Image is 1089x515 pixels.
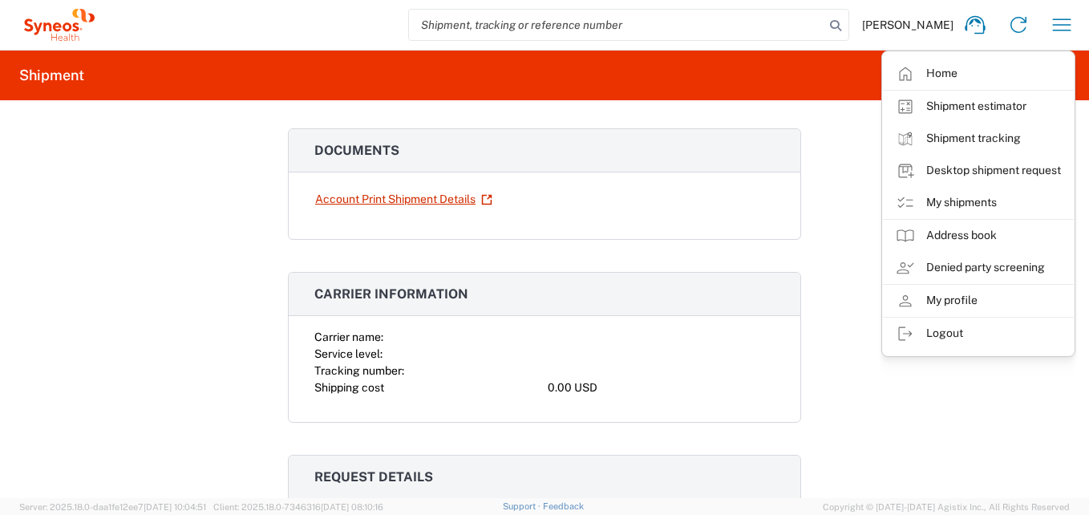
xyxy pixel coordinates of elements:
[823,500,1070,514] span: Copyright © [DATE]-[DATE] Agistix Inc., All Rights Reserved
[314,330,383,343] span: Carrier name:
[314,286,468,302] span: Carrier information
[883,187,1074,219] a: My shipments
[314,469,433,485] span: Request details
[883,58,1074,90] a: Home
[314,364,404,377] span: Tracking number:
[543,501,584,511] a: Feedback
[883,220,1074,252] a: Address book
[883,318,1074,350] a: Logout
[862,18,953,32] span: [PERSON_NAME]
[213,502,383,512] span: Client: 2025.18.0-7346316
[314,143,399,158] span: Documents
[314,185,493,213] a: Account Print Shipment Details
[144,502,206,512] span: [DATE] 10:04:51
[19,502,206,512] span: Server: 2025.18.0-daa1fe12ee7
[883,252,1074,284] a: Denied party screening
[409,10,824,40] input: Shipment, tracking or reference number
[883,91,1074,123] a: Shipment estimator
[548,379,775,396] div: 0.00 USD
[19,66,84,85] h2: Shipment
[883,155,1074,187] a: Desktop shipment request
[883,123,1074,155] a: Shipment tracking
[314,381,384,394] span: Shipping cost
[314,347,383,360] span: Service level:
[321,502,383,512] span: [DATE] 08:10:16
[503,501,543,511] a: Support
[883,285,1074,317] a: My profile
